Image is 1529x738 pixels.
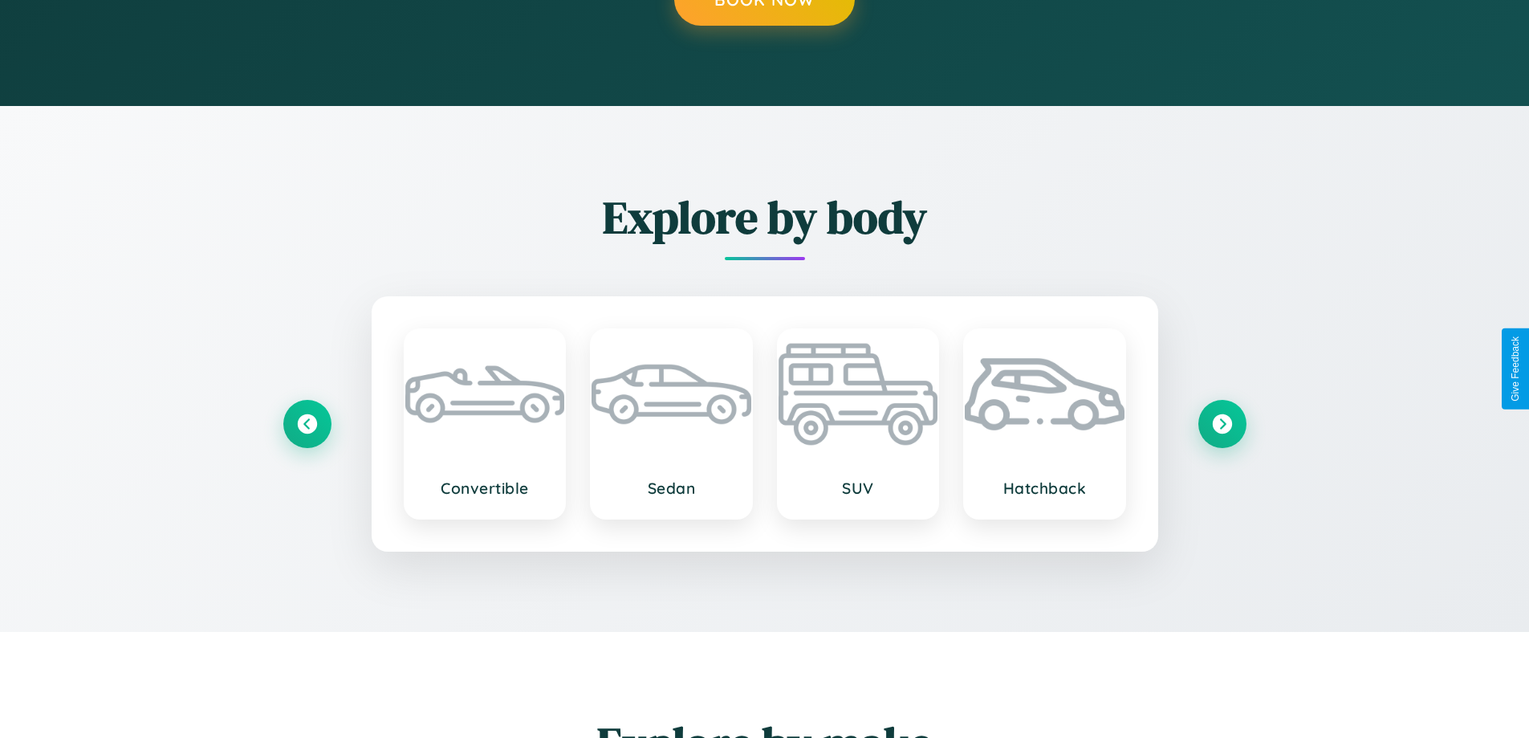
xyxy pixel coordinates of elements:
[608,479,735,498] h3: Sedan
[795,479,922,498] h3: SUV
[1510,336,1521,402] div: Give Feedback
[421,479,549,498] h3: Convertible
[981,479,1108,498] h3: Hatchback
[283,186,1246,248] h2: Explore by body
